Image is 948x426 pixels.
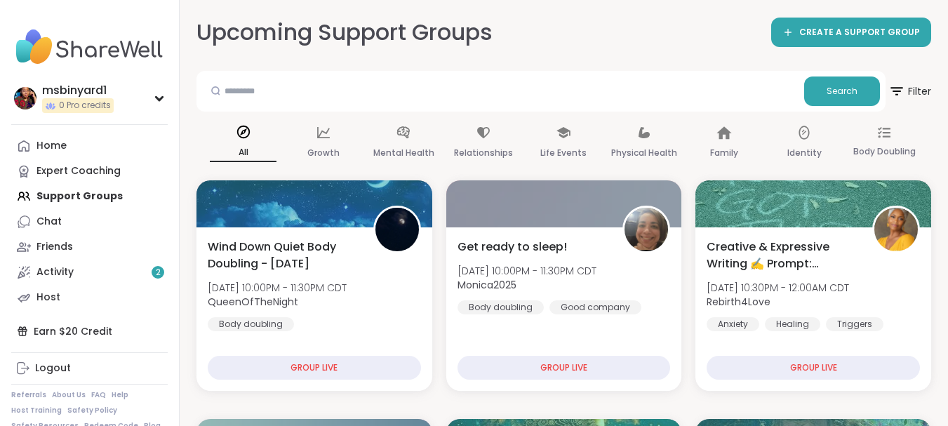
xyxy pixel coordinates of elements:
[765,317,820,331] div: Healing
[458,278,516,292] b: Monica2025
[888,71,931,112] button: Filter
[625,208,668,251] img: Monica2025
[35,361,71,375] div: Logout
[208,317,294,331] div: Body doubling
[11,133,168,159] a: Home
[208,239,358,272] span: Wind Down Quiet Body Doubling - [DATE]
[208,281,347,295] span: [DATE] 10:00PM - 11:30PM CDT
[11,390,46,400] a: Referrals
[458,356,671,380] div: GROUP LIVE
[827,85,857,98] span: Search
[458,239,567,255] span: Get ready to sleep!
[458,300,544,314] div: Body doubling
[11,356,168,381] a: Logout
[59,100,111,112] span: 0 Pro credits
[11,285,168,310] a: Host
[549,300,641,314] div: Good company
[11,159,168,184] a: Expert Coaching
[210,144,276,162] p: All
[375,208,419,251] img: QueenOfTheNight
[707,317,759,331] div: Anxiety
[373,145,434,161] p: Mental Health
[454,145,513,161] p: Relationships
[804,76,880,106] button: Search
[710,145,738,161] p: Family
[707,356,920,380] div: GROUP LIVE
[36,139,67,153] div: Home
[11,209,168,234] a: Chat
[787,145,822,161] p: Identity
[799,27,920,39] span: CREATE A SUPPORT GROUP
[36,164,121,178] div: Expert Coaching
[707,281,849,295] span: [DATE] 10:30PM - 12:00AM CDT
[91,390,106,400] a: FAQ
[11,406,62,415] a: Host Training
[707,239,857,272] span: Creative & Expressive Writing ✍️ Prompt: Triggers
[11,260,168,285] a: Activity2
[14,87,36,109] img: msbinyard1
[67,406,117,415] a: Safety Policy
[11,319,168,344] div: Earn $20 Credit
[42,83,114,98] div: msbinyard1
[611,145,677,161] p: Physical Health
[36,215,62,229] div: Chat
[36,265,74,279] div: Activity
[853,143,916,160] p: Body Doubling
[307,145,340,161] p: Growth
[771,18,931,47] a: CREATE A SUPPORT GROUP
[112,390,128,400] a: Help
[36,291,60,305] div: Host
[156,267,161,279] span: 2
[52,390,86,400] a: About Us
[208,356,421,380] div: GROUP LIVE
[11,234,168,260] a: Friends
[540,145,587,161] p: Life Events
[458,264,596,278] span: [DATE] 10:00PM - 11:30PM CDT
[888,74,931,108] span: Filter
[874,208,918,251] img: Rebirth4Love
[36,240,73,254] div: Friends
[196,17,493,48] h2: Upcoming Support Groups
[707,295,770,309] b: Rebirth4Love
[208,295,298,309] b: QueenOfTheNight
[826,317,883,331] div: Triggers
[11,22,168,72] img: ShareWell Nav Logo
